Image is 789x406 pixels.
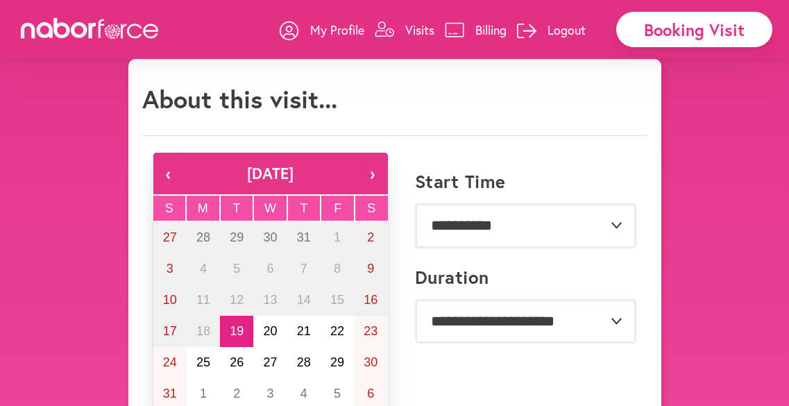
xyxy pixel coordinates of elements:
[253,316,287,347] button: August 20, 2025
[253,347,287,378] button: August 27, 2025
[405,22,434,38] p: Visits
[230,293,244,307] abbr: August 12, 2025
[153,347,187,378] button: August 24, 2025
[548,22,586,38] p: Logout
[280,9,364,51] a: My Profile
[415,267,489,288] label: Duration
[263,293,277,307] abbr: August 13, 2025
[310,22,364,38] p: My Profile
[253,285,287,316] button: August 13, 2025
[187,347,220,378] button: August 25, 2025
[263,230,277,244] abbr: July 30, 2025
[163,230,177,244] abbr: July 27, 2025
[163,293,177,307] abbr: August 10, 2025
[517,9,586,51] a: Logout
[220,285,253,316] button: August 12, 2025
[330,293,344,307] abbr: August 15, 2025
[196,230,210,244] abbr: July 28, 2025
[334,262,341,276] abbr: August 8, 2025
[287,347,321,378] button: August 28, 2025
[297,293,311,307] abbr: August 14, 2025
[367,230,374,244] abbr: August 2, 2025
[287,285,321,316] button: August 14, 2025
[153,285,187,316] button: August 10, 2025
[354,253,387,285] button: August 9, 2025
[230,355,244,369] abbr: August 26, 2025
[364,324,377,338] abbr: August 23, 2025
[220,253,253,285] button: August 5, 2025
[354,222,387,253] button: August 2, 2025
[367,201,375,215] abbr: Saturday
[230,230,244,244] abbr: July 29, 2025
[287,253,321,285] button: August 7, 2025
[357,153,388,194] button: ›
[330,355,344,369] abbr: August 29, 2025
[200,262,207,276] abbr: August 4, 2025
[163,387,177,400] abbr: August 31, 2025
[616,12,772,47] div: Booking Visit
[196,324,210,338] abbr: August 18, 2025
[475,22,507,38] p: Billing
[354,347,387,378] button: August 30, 2025
[321,285,354,316] button: August 15, 2025
[153,316,187,347] button: August 17, 2025
[196,293,210,307] abbr: August 11, 2025
[220,316,253,347] button: August 19, 2025
[220,347,253,378] button: August 26, 2025
[233,262,240,276] abbr: August 5, 2025
[334,387,341,400] abbr: September 5, 2025
[253,222,287,253] button: July 30, 2025
[266,387,273,400] abbr: September 3, 2025
[153,253,187,285] button: August 3, 2025
[263,324,277,338] abbr: August 20, 2025
[230,324,244,338] abbr: August 19, 2025
[300,262,307,276] abbr: August 7, 2025
[354,285,387,316] button: August 16, 2025
[187,253,220,285] button: August 4, 2025
[187,316,220,347] button: August 18, 2025
[364,293,377,307] abbr: August 16, 2025
[367,387,374,400] abbr: September 6, 2025
[287,222,321,253] button: July 31, 2025
[142,84,337,114] h1: About this visit...
[200,387,207,400] abbr: September 1, 2025
[266,262,273,276] abbr: August 6, 2025
[220,222,253,253] button: July 29, 2025
[163,355,177,369] abbr: August 24, 2025
[300,201,308,215] abbr: Thursday
[415,171,506,192] label: Start Time
[445,9,507,51] a: Billing
[321,347,354,378] button: August 29, 2025
[321,253,354,285] button: August 8, 2025
[287,316,321,347] button: August 21, 2025
[187,222,220,253] button: July 28, 2025
[232,201,240,215] abbr: Tuesday
[297,230,311,244] abbr: July 31, 2025
[354,316,387,347] button: August 23, 2025
[334,201,341,215] abbr: Friday
[334,230,341,244] abbr: August 1, 2025
[330,324,344,338] abbr: August 22, 2025
[196,355,210,369] abbr: August 25, 2025
[184,153,357,194] button: [DATE]
[233,387,240,400] abbr: September 2, 2025
[375,9,434,51] a: Visits
[165,201,173,215] abbr: Sunday
[153,153,184,194] button: ‹
[297,324,311,338] abbr: August 21, 2025
[321,222,354,253] button: August 1, 2025
[367,262,374,276] abbr: August 9, 2025
[263,355,277,369] abbr: August 27, 2025
[300,387,307,400] abbr: September 4, 2025
[264,201,276,215] abbr: Wednesday
[167,262,173,276] abbr: August 3, 2025
[321,316,354,347] button: August 22, 2025
[163,324,177,338] abbr: August 17, 2025
[153,222,187,253] button: July 27, 2025
[364,355,377,369] abbr: August 30, 2025
[187,285,220,316] button: August 11, 2025
[198,201,208,215] abbr: Monday
[297,355,311,369] abbr: August 28, 2025
[253,253,287,285] button: August 6, 2025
